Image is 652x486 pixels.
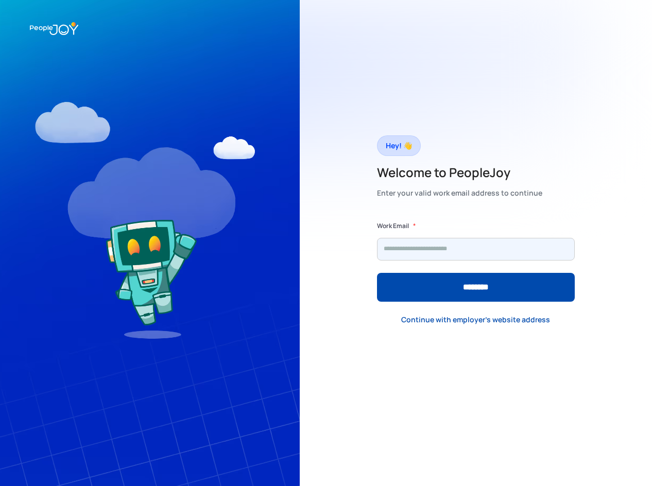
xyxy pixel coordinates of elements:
a: Continue with employer's website address [393,309,558,331]
label: Work Email [377,221,409,231]
div: Enter your valid work email address to continue [377,186,542,200]
form: Form [377,221,575,302]
div: Hey! 👋 [386,138,412,153]
div: Continue with employer's website address [401,315,550,325]
h2: Welcome to PeopleJoy [377,164,542,181]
